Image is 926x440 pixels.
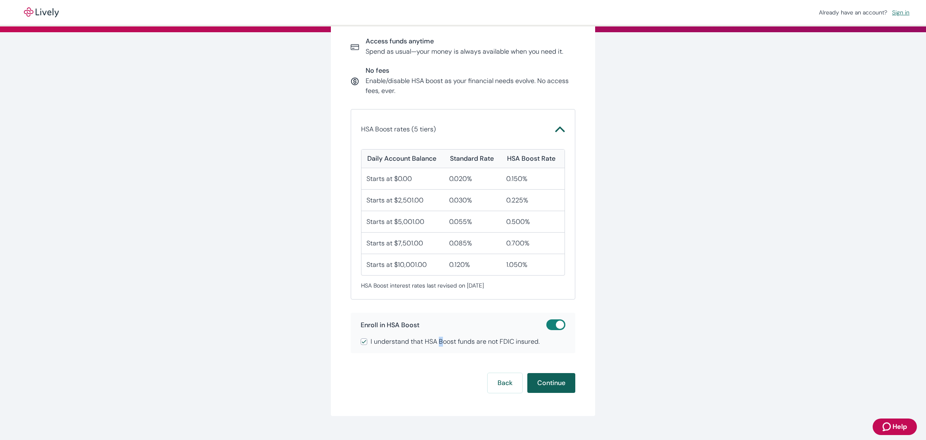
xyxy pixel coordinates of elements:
[367,154,436,163] div: Daily Account Balance
[351,77,359,86] svg: Currency icon
[361,189,444,211] div: Starts at $2,501.00
[444,211,502,232] div: 0.055%
[501,168,565,189] div: 0.150%
[361,282,565,289] span: HSA Boost interest rates last revised on [DATE]
[366,76,576,96] p: Enable/disable HSA boost as your financial needs evolve. No access fees, ever.
[527,373,575,393] button: Continue
[555,124,565,134] svg: Chevron icon
[889,7,913,18] a: Sign in
[361,168,444,189] div: Starts at $0.00
[501,211,565,232] div: 0.500%
[501,232,565,254] div: 0.700%
[450,154,494,163] div: Standard Rate
[361,119,565,139] button: HSA Boost rates (5 tiers)
[361,254,444,275] div: Starts at $10,001.00
[366,67,576,74] span: No fees
[361,139,565,289] div: HSA Boost rates (5 tiers)
[893,422,907,432] span: Help
[371,337,540,347] span: I understand that HSA Boost funds are not FDIC insured.
[819,8,913,17] div: Already have an account?
[18,7,65,17] img: Lively
[361,321,419,329] span: Enroll in HSA Boost
[883,422,893,432] svg: Zendesk support icon
[361,124,436,134] p: HSA Boost rates (5 tiers)
[501,189,565,211] div: 0.225%
[873,419,917,435] button: Zendesk support iconHelp
[366,37,563,45] span: Access funds anytime
[361,232,444,254] div: Starts at $7,501.00
[507,154,555,163] div: HSA Boost Rate
[444,189,502,211] div: 0.030%
[444,254,502,275] div: 0.120%
[351,43,359,51] svg: Card icon
[488,373,522,393] button: Back
[361,211,444,232] div: Starts at $5,001.00
[444,232,502,254] div: 0.085%
[501,254,565,275] div: 1.050%
[444,168,502,189] div: 0.020%
[366,47,563,57] p: Spend as usual—your money is always available when you need it.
